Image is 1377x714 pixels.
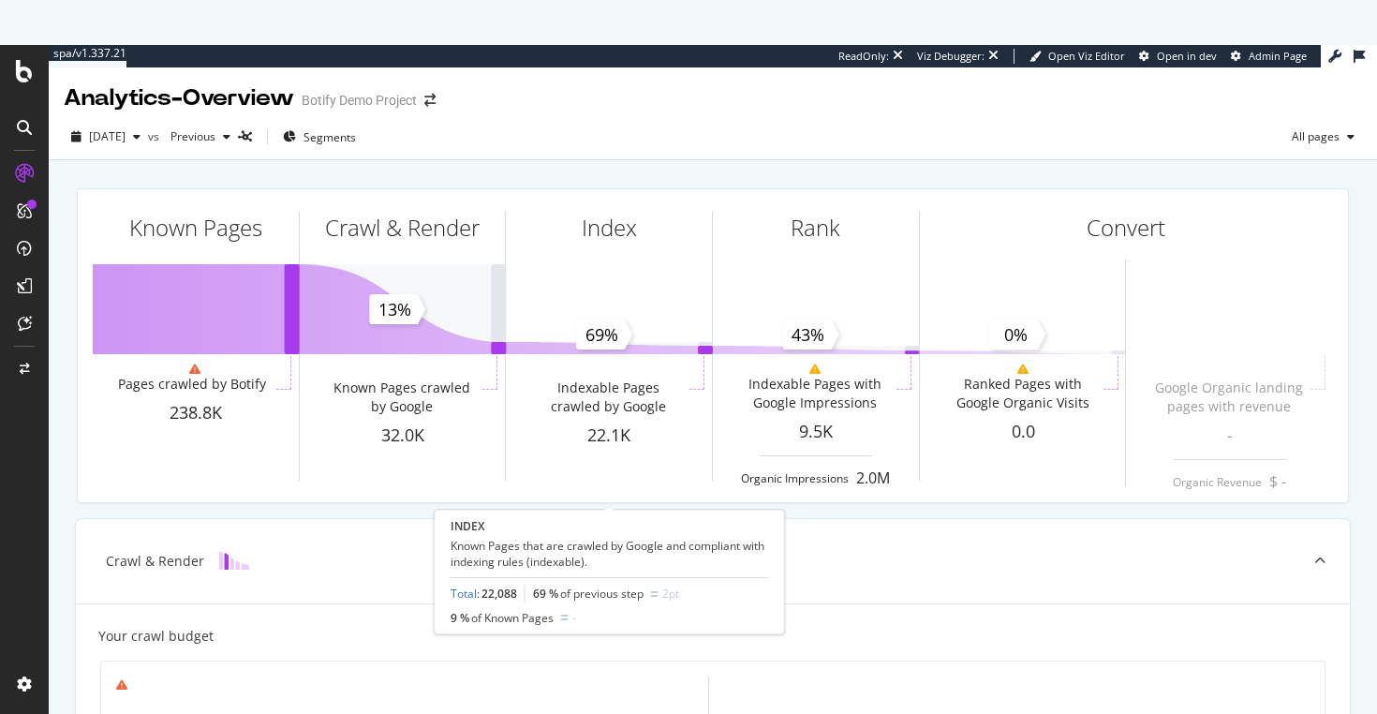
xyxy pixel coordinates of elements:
div: 238.8K [93,401,299,425]
span: 22,088 [481,586,517,602]
div: Known Pages [129,212,262,244]
span: vs [148,128,163,144]
div: - [572,610,576,626]
div: 9 % [451,610,554,626]
div: 9.5K [713,420,919,444]
div: Index [582,212,637,244]
img: Equal [651,591,659,597]
span: Segments [304,129,356,145]
div: Indexable Pages with Google Impressions [738,375,893,412]
div: Crawl & Render [325,212,480,244]
a: Total [451,586,477,602]
div: : [451,586,517,602]
div: arrow-right-arrow-left [424,94,436,107]
span: All pages [1284,128,1340,144]
span: Previous [163,128,215,144]
div: Rank [791,212,840,244]
a: Admin Page [1231,49,1307,64]
img: Equal [561,615,569,620]
div: Analytics - Overview [64,82,294,114]
button: Segments [275,122,363,152]
span: Admin Page [1249,49,1307,63]
div: Indexable Pages crawled by Google [531,379,686,416]
div: 69 % [533,586,644,602]
span: Open in dev [1157,49,1217,63]
div: Viz Debugger: [917,49,985,64]
button: [DATE] [64,122,148,152]
button: Previous [163,122,238,152]
a: spa/v1.337.21 [49,45,126,67]
span: of previous step [560,586,644,602]
div: Organic Impressions [741,470,849,486]
span: 2025 Sep. 6th [89,128,126,144]
div: Known Pages crawled by Google [325,379,480,416]
img: block-icon [219,552,249,570]
div: Your crawl budget [98,627,214,646]
div: 22.1K [506,424,712,448]
div: 2pt [662,586,679,602]
div: spa/v1.337.21 [49,45,126,61]
span: Open Viz Editor [1048,49,1125,63]
iframe: Intercom live chat [1313,650,1358,695]
div: Pages crawled by Botify [118,375,266,394]
a: Open Viz Editor [1029,49,1125,64]
div: ReadOnly: [838,49,889,64]
button: All pages [1284,122,1362,152]
div: Botify Demo Project [302,91,417,110]
span: of Known Pages [471,610,554,626]
div: Known Pages that are crawled by Google and compliant with indexing rules (indexable). [451,538,769,570]
div: 32.0K [300,424,506,448]
div: 2.0M [856,468,890,489]
div: Crawl & Render [106,552,204,571]
div: INDEX [451,518,769,534]
a: Open in dev [1139,49,1217,64]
